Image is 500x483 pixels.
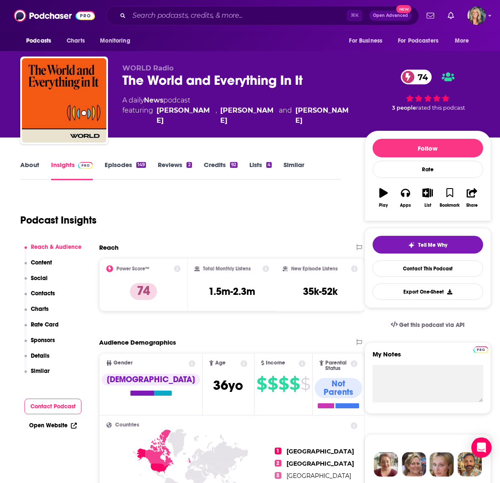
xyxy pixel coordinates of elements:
[208,285,255,298] h3: 1.5m-2.3m
[466,203,478,208] div: Share
[24,337,55,352] button: Sponsors
[369,11,412,21] button: Open AdvancedNew
[373,350,483,365] label: My Notes
[398,35,438,47] span: For Podcasters
[122,64,173,72] span: WORLD Radio
[468,6,486,25] img: User Profile
[24,259,52,275] button: Content
[213,377,243,394] span: 36 yo
[157,105,212,126] div: [PERSON_NAME]
[99,338,176,346] h2: Audience Demographics
[129,9,347,22] input: Search podcasts, credits, & more...
[31,352,49,359] p: Details
[31,367,50,375] p: Similar
[31,259,52,266] p: Content
[24,290,55,305] button: Contacts
[401,70,432,84] a: 74
[396,5,411,13] span: New
[373,260,483,277] a: Contact This Podcast
[392,33,451,49] button: open menu
[31,275,48,282] p: Social
[373,13,408,18] span: Open Advanced
[31,337,55,344] p: Sponsors
[473,345,488,353] a: Pro website
[349,35,382,47] span: For Business
[61,33,90,49] a: Charts
[122,105,351,126] span: featuring
[22,58,106,143] img: The World and Everything In It
[186,162,192,168] div: 2
[379,203,388,208] div: Play
[439,183,461,213] button: Bookmark
[114,360,132,366] span: Gender
[278,377,289,391] span: $
[67,35,85,47] span: Charts
[303,285,338,298] h3: 35k-52k
[14,8,95,24] a: Podchaser - Follow, Share and Rate Podcasts
[284,161,304,180] a: Similar
[275,448,281,454] span: 1
[203,266,251,272] h2: Total Monthly Listens
[275,472,281,479] span: 3
[102,374,200,386] div: [DEMOGRAPHIC_DATA]
[122,95,351,126] div: A daily podcast
[130,283,157,300] p: 74
[24,399,82,414] button: Contact Podcast
[24,243,82,259] button: Reach & Audience
[24,305,49,321] button: Charts
[444,8,457,23] a: Show notifications dropdown
[449,33,480,49] button: open menu
[249,161,272,180] a: Lists4
[373,183,395,213] button: Play
[418,242,447,248] span: Tell Me Why
[471,437,492,458] div: Open Intercom Messenger
[374,452,398,477] img: Sydney Profile
[268,377,278,391] span: $
[279,105,292,126] span: and
[216,105,217,126] span: ,
[29,422,77,429] a: Open Website
[31,321,59,328] p: Rate Card
[275,460,281,467] span: 2
[266,360,285,366] span: Income
[343,33,393,49] button: open menu
[158,161,192,180] a: Reviews2
[105,161,146,180] a: Episodes149
[373,236,483,254] button: tell me why sparkleTell Me Why
[286,448,354,455] span: [GEOGRAPHIC_DATA]
[430,452,454,477] img: Jules Profile
[424,203,431,208] div: List
[20,214,97,227] h1: Podcast Insights
[144,96,163,104] a: News
[473,346,488,353] img: Podchaser Pro
[291,266,338,272] h2: New Episode Listens
[24,367,50,383] button: Similar
[400,203,411,208] div: Apps
[230,162,238,168] div: 92
[24,321,59,337] button: Rate Card
[220,105,276,126] div: [PERSON_NAME]
[94,33,141,49] button: open menu
[31,243,81,251] p: Reach & Audience
[26,35,51,47] span: Podcasts
[116,266,149,272] h2: Power Score™
[215,360,226,366] span: Age
[392,105,416,111] span: 3 people
[31,305,49,313] p: Charts
[325,360,349,371] span: Parental Status
[347,10,362,21] span: ⌘ K
[51,161,93,180] a: InsightsPodchaser Pro
[373,283,483,300] button: Export One-Sheet
[266,162,272,168] div: 4
[402,452,426,477] img: Barbara Profile
[365,64,491,116] div: 74 3 peoplerated this podcast
[416,105,465,111] span: rated this podcast
[457,452,482,477] img: Jon Profile
[286,460,354,467] span: [GEOGRAPHIC_DATA]
[289,377,300,391] span: $
[440,203,459,208] div: Bookmark
[20,161,39,180] a: About
[455,35,469,47] span: More
[300,377,310,391] span: $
